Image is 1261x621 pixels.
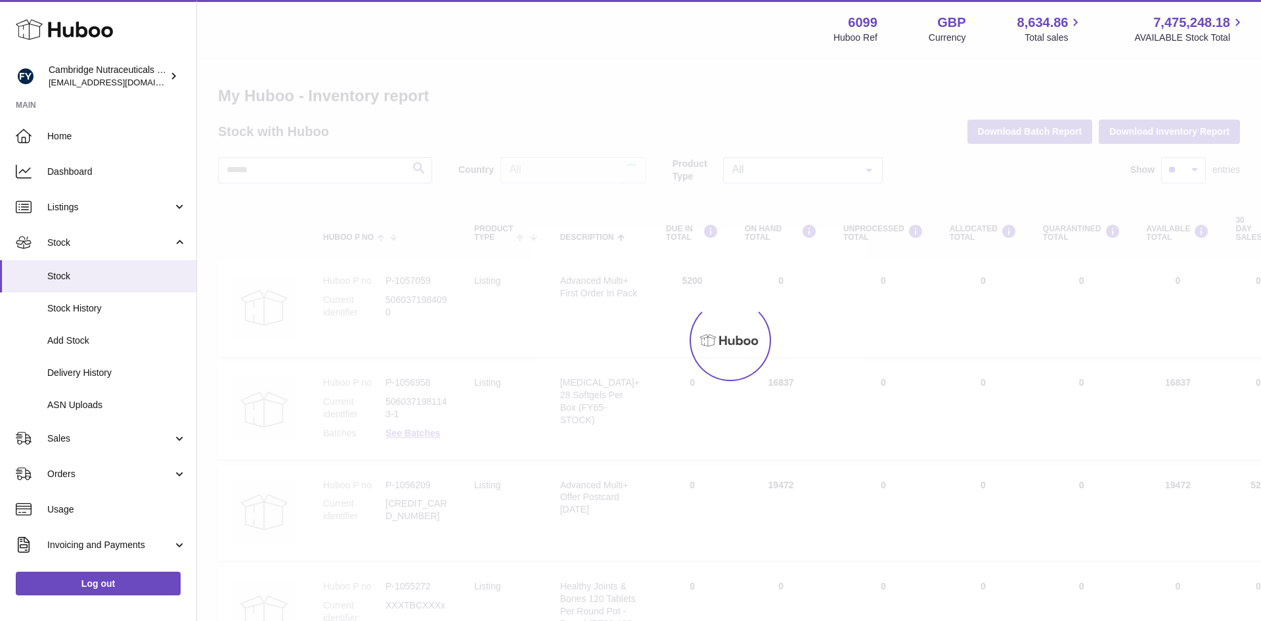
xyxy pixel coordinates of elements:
a: 7,475,248.18 AVAILABLE Stock Total [1134,14,1245,44]
span: [EMAIL_ADDRESS][DOMAIN_NAME] [49,77,193,87]
strong: 6099 [848,14,877,32]
span: 7,475,248.18 [1153,14,1230,32]
span: Sales [47,432,173,445]
span: Listings [47,201,173,214]
div: Huboo Ref [833,32,877,44]
span: 8,634.86 [1017,14,1069,32]
span: Orders [47,468,173,480]
span: Stock [47,237,173,249]
a: Log out [16,572,181,595]
img: huboo@camnutra.com [16,66,35,86]
span: Stock [47,270,187,283]
span: AVAILABLE Stock Total [1134,32,1245,44]
span: Stock History [47,302,187,315]
span: Home [47,130,187,143]
a: 8,634.86 Total sales [1017,14,1084,44]
span: Total sales [1025,32,1083,44]
strong: GBP [937,14,965,32]
span: ASN Uploads [47,399,187,411]
div: Cambridge Nutraceuticals Ltd [49,64,167,89]
span: Usage [47,503,187,516]
span: Delivery History [47,367,187,379]
span: Invoicing and Payments [47,539,173,551]
span: Dashboard [47,166,187,178]
span: Add Stock [47,334,187,347]
div: Currency [929,32,966,44]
